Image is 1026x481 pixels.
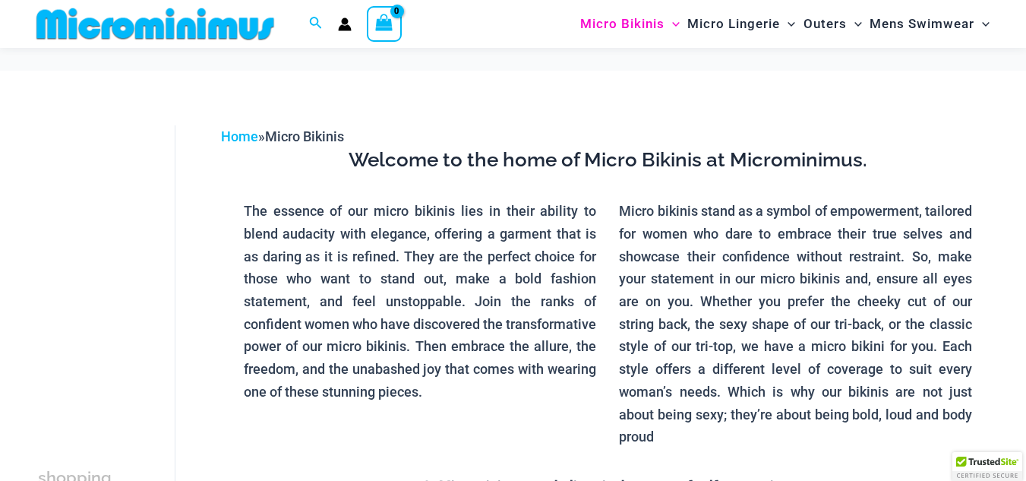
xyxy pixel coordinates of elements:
[687,5,780,43] span: Micro Lingerie
[580,5,665,43] span: Micro Bikinis
[38,113,175,417] iframe: TrustedSite Certified
[847,5,862,43] span: Menu Toggle
[803,5,847,43] span: Outers
[800,5,866,43] a: OutersMenu ToggleMenu Toggle
[683,5,799,43] a: Micro LingerieMenu ToggleMenu Toggle
[574,2,996,46] nav: Site Navigation
[309,14,323,33] a: Search icon link
[338,17,352,31] a: Account icon link
[866,5,993,43] a: Mens SwimwearMenu ToggleMenu Toggle
[665,5,680,43] span: Menu Toggle
[952,452,1022,481] div: TrustedSite Certified
[265,128,344,144] span: Micro Bikinis
[870,5,974,43] span: Mens Swimwear
[232,147,983,173] h3: Welcome to the home of Micro Bikinis at Microminimus.
[780,5,795,43] span: Menu Toggle
[367,6,402,41] a: View Shopping Cart, empty
[221,128,258,144] a: Home
[974,5,990,43] span: Menu Toggle
[619,200,972,448] p: Micro bikinis stand as a symbol of empowerment, tailored for women who dare to embrace their true...
[244,200,597,403] p: The essence of our micro bikinis lies in their ability to blend audacity with elegance, offering ...
[30,7,280,41] img: MM SHOP LOGO FLAT
[576,5,683,43] a: Micro BikinisMenu ToggleMenu Toggle
[221,128,344,144] span: »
